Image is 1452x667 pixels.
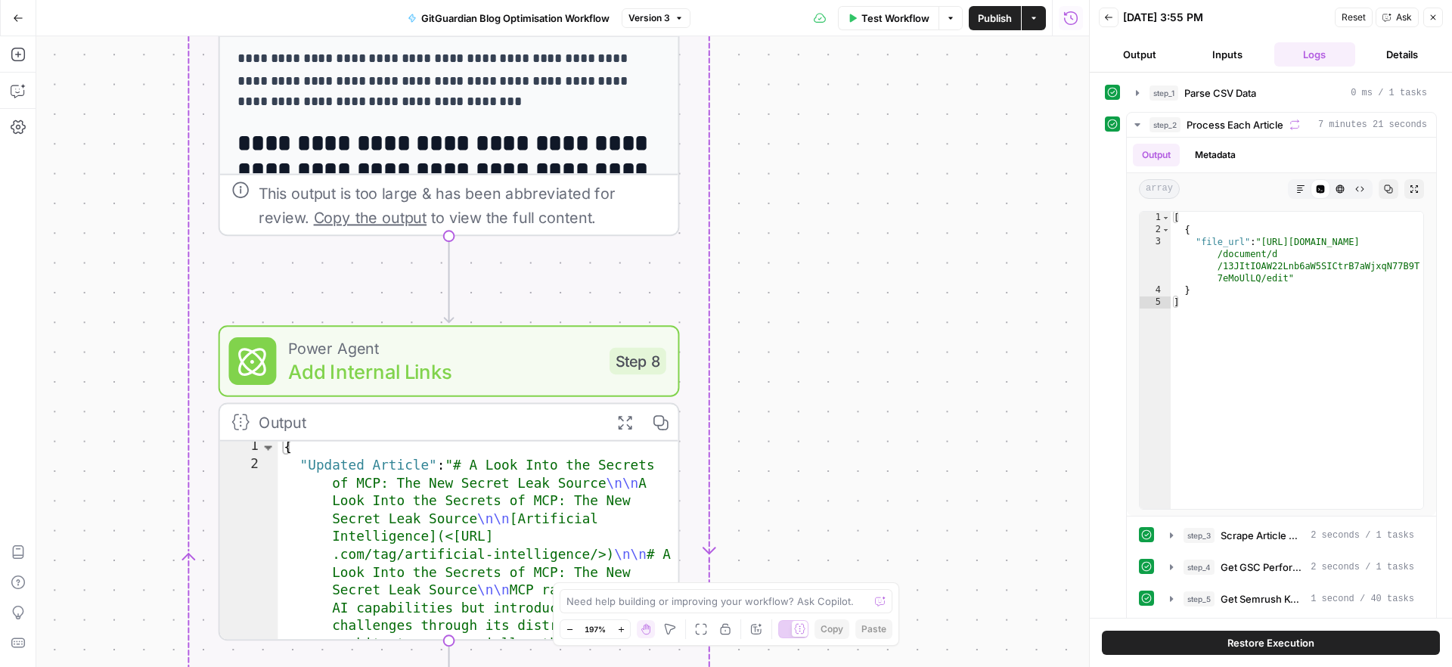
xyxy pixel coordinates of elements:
span: 0 ms / 1 tasks [1351,86,1427,100]
button: Version 3 [622,8,690,28]
div: Power AgentAdd Internal LinksStep 8Output{ "Updated Article":"# A Look Into the Secrets of MCP: T... [219,325,680,641]
span: Publish [978,11,1012,26]
button: GitGuardian Blog Optimisation Workflow [399,6,619,30]
button: Output [1133,144,1180,166]
button: Details [1361,42,1443,67]
button: Ask [1376,8,1419,27]
button: Output [1099,42,1181,67]
button: Inputs [1187,42,1268,67]
button: 2 seconds / 1 tasks [1161,555,1423,579]
span: Toggle code folding, rows 1 through 5 [1162,212,1170,224]
div: Step 8 [610,348,666,374]
span: Paste [861,622,886,636]
div: 3 [1140,236,1171,284]
button: 2 seconds / 1 tasks [1161,523,1423,548]
span: step_3 [1184,528,1215,543]
div: 5 [1140,296,1171,309]
span: Copy the output [314,208,427,226]
div: This output is too large & has been abbreviated for review. to view the full content. [259,181,666,228]
button: Reset [1335,8,1373,27]
button: Test Workflow [838,6,939,30]
g: Edge from step_7 to step_8 [445,236,454,322]
button: Paste [855,619,892,639]
span: Toggle code folding, rows 2 through 4 [1162,224,1170,236]
span: Copy [821,622,843,636]
div: 4 [1140,284,1171,296]
span: Test Workflow [861,11,929,26]
button: Restore Execution [1102,631,1440,655]
span: step_1 [1149,85,1178,101]
span: 197% [585,623,606,635]
span: Parse CSV Data [1184,85,1256,101]
span: 2 seconds / 1 tasks [1311,529,1414,542]
span: Scrape Article Content [1221,528,1305,543]
span: Get GSC Performance Data [1221,560,1305,575]
button: 7 minutes 21 seconds [1127,113,1436,137]
span: 1 second / 40 tasks [1311,592,1414,606]
span: Add Internal Links [288,357,597,386]
span: step_5 [1184,591,1215,607]
button: Metadata [1186,144,1245,166]
span: Version 3 [628,11,670,25]
span: 7 minutes 21 seconds [1318,118,1427,132]
span: 2 seconds / 1 tasks [1311,560,1414,574]
button: Publish [969,6,1021,30]
span: GitGuardian Blog Optimisation Workflow [421,11,610,26]
span: array [1139,179,1180,199]
span: step_4 [1184,560,1215,575]
button: Logs [1274,42,1356,67]
div: 1 [1140,212,1171,224]
div: Output [259,410,597,433]
span: Reset [1342,11,1366,24]
span: Process Each Article [1187,117,1283,132]
span: Power Agent [288,336,597,359]
span: Ask [1396,11,1412,24]
button: 0 ms / 1 tasks [1127,81,1436,105]
div: 2 [1140,224,1171,236]
button: Copy [814,619,849,639]
div: 1 [220,439,278,457]
span: Get Semrush Keywords [1221,591,1305,607]
span: Toggle code folding, rows 1 through 3 [260,439,277,457]
span: step_2 [1149,117,1181,132]
button: 1 second / 40 tasks [1161,587,1423,611]
span: Restore Execution [1227,635,1314,650]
